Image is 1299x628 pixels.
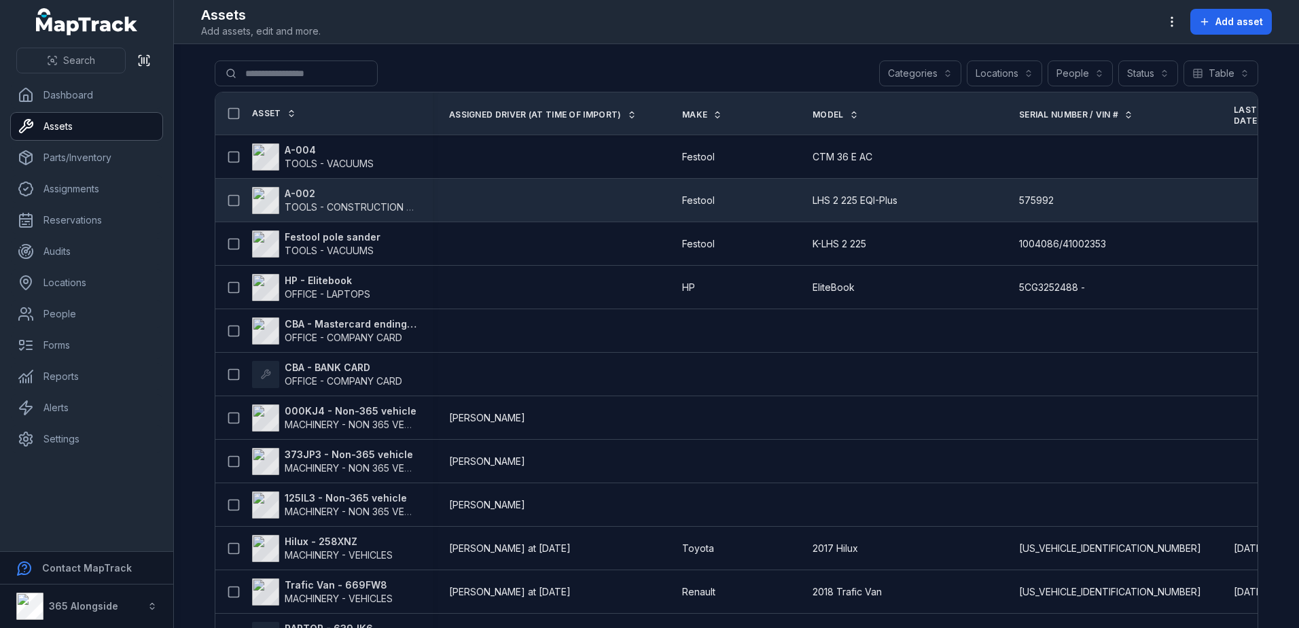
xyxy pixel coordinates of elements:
span: Festool [682,194,715,207]
span: 1004086/41002353 [1019,237,1106,251]
button: Status [1118,60,1178,86]
strong: A-002 [285,187,416,200]
strong: Hilux - 258XNZ [285,535,393,548]
span: [PERSON_NAME] [449,455,525,468]
a: Asset [252,108,296,119]
span: 2018 Trafic Van [813,585,882,599]
span: [US_VEHICLE_IDENTIFICATION_NUMBER] [1019,542,1201,555]
strong: 000KJ4 - Non-365 vehicle [285,404,416,418]
a: Model [813,109,859,120]
strong: 365 Alongside [49,600,118,612]
span: [PERSON_NAME] at [DATE] [449,585,571,599]
button: Categories [879,60,961,86]
span: [PERSON_NAME] at [DATE] [449,542,571,555]
button: Table [1184,60,1258,86]
strong: CBA - BANK CARD [285,361,402,374]
button: People [1048,60,1113,86]
span: MACHINERY - NON 365 VEHICLES [285,419,436,430]
a: MapTrack [36,8,138,35]
a: People [11,300,162,328]
button: Locations [967,60,1042,86]
span: 575992 [1019,194,1054,207]
span: Make [682,109,707,120]
span: Search [63,54,95,67]
a: Audits [11,238,162,265]
span: Model [813,109,844,120]
span: [PERSON_NAME] [449,498,525,512]
a: Reports [11,363,162,390]
span: MACHINERY - VEHICLES [285,549,393,561]
a: CBA - BANK CARDOFFICE - COMPANY CARD [252,361,402,388]
a: 373JP3 - Non-365 vehicleMACHINERY - NON 365 VEHICLES [252,448,416,475]
a: Hilux - 258XNZMACHINERY - VEHICLES [252,535,393,562]
a: Assigned Driver (At time of import) [449,109,637,120]
a: Parts/Inventory [11,144,162,171]
a: Serial Number / VIN # [1019,109,1133,120]
span: Serial Number / VIN # [1019,109,1118,120]
a: Festool pole sanderTOOLS - VACUUMS [252,230,380,258]
a: A-004TOOLS - VACUUMS [252,143,374,171]
span: MACHINERY - NON 365 VEHICLES [285,506,436,517]
span: MACHINERY - NON 365 VEHICLES [285,462,436,474]
strong: HP - Elitebook [285,274,370,287]
span: K-LHS 2 225 [813,237,866,251]
span: TOOLS - CONSTRUCTION GENERAL (ACRO PROPS, HAND TOOLS, ETC) [285,201,611,213]
span: TOOLS - VACUUMS [285,158,374,169]
span: LHS 2 225 EQI-Plus [813,194,897,207]
a: Assignments [11,175,162,203]
a: Settings [11,425,162,453]
span: 2017 Hilux [813,542,858,555]
span: 5CG3252488 - [1019,281,1085,294]
span: OFFICE - COMPANY CARD [285,375,402,387]
span: Assigned Driver (At time of import) [449,109,622,120]
span: Festool [682,237,715,251]
span: [PERSON_NAME] [449,411,525,425]
button: Add asset [1190,9,1272,35]
a: HP - ElitebookOFFICE - LAPTOPS [252,274,370,301]
time: 28/10/2025, 12:00:00 am [1234,542,1266,555]
a: Make [682,109,722,120]
a: Dashboard [11,82,162,109]
a: Locations [11,269,162,296]
strong: CBA - Mastercard ending 4187 [285,317,416,331]
a: Forms [11,332,162,359]
strong: Trafic Van - 669FW8 [285,578,393,592]
strong: Contact MapTrack [42,562,132,574]
strong: 125IL3 - Non-365 vehicle [285,491,416,505]
a: A-002TOOLS - CONSTRUCTION GENERAL (ACRO PROPS, HAND TOOLS, ETC) [252,187,416,214]
a: 125IL3 - Non-365 vehicleMACHINERY - NON 365 VEHICLES [252,491,416,519]
strong: Festool pole sander [285,230,380,244]
span: [DATE] [1234,542,1266,554]
span: HP [682,281,695,294]
span: MACHINERY - VEHICLES [285,593,393,604]
strong: A-004 [285,143,374,157]
span: [US_VEHICLE_IDENTIFICATION_NUMBER] [1019,585,1201,599]
a: Trafic Van - 669FW8MACHINERY - VEHICLES [252,578,393,606]
span: OFFICE - COMPANY CARD [285,332,402,343]
span: Add asset [1215,15,1263,29]
a: CBA - Mastercard ending 4187OFFICE - COMPANY CARD [252,317,416,345]
a: Reservations [11,207,162,234]
span: TOOLS - VACUUMS [285,245,374,256]
span: EliteBook [813,281,855,294]
span: Renault [682,585,715,599]
a: 000KJ4 - Non-365 vehicleMACHINERY - NON 365 VEHICLES [252,404,416,432]
span: Festool [682,150,715,164]
time: 30/07/2025, 12:00:00 am [1234,585,1266,599]
button: Search [16,48,126,73]
h2: Assets [201,5,321,24]
span: Add assets, edit and more. [201,24,321,38]
span: Asset [252,108,281,119]
span: OFFICE - LAPTOPS [285,288,370,300]
a: Assets [11,113,162,140]
a: Alerts [11,394,162,421]
strong: 373JP3 - Non-365 vehicle [285,448,416,461]
span: Toyota [682,542,714,555]
span: [DATE] [1234,586,1266,597]
span: CTM 36 E AC [813,150,872,164]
